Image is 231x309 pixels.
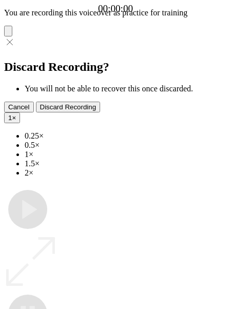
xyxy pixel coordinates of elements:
p: You are recording this voiceover as practice for training [4,8,227,17]
button: Discard Recording [36,102,101,112]
h2: Discard Recording? [4,60,227,74]
button: Cancel [4,102,34,112]
a: 00:00:00 [98,3,133,14]
li: 0.25× [25,131,227,141]
button: 1× [4,112,20,123]
span: 1 [8,114,12,122]
li: 1.5× [25,159,227,168]
li: 2× [25,168,227,178]
li: 0.5× [25,141,227,150]
li: You will not be able to recover this once discarded. [25,84,227,93]
li: 1× [25,150,227,159]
